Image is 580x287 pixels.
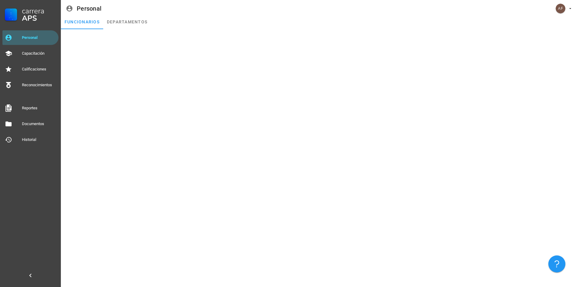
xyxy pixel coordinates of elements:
[2,117,58,131] a: Documentos
[22,35,56,40] div: Personal
[557,4,563,13] span: AF
[22,106,56,111] div: Reportes
[22,7,56,15] div: Carrera
[552,3,575,14] button: avatar
[22,67,56,72] div: Calificaciones
[61,15,103,29] a: funcionarios
[22,121,56,126] div: Documentos
[2,46,58,61] a: Capacitación
[22,51,56,56] div: Capacitación
[22,15,56,22] div: APS
[2,30,58,45] a: Personal
[22,83,56,87] div: Reconocimientos
[22,137,56,142] div: Historial
[103,15,151,29] a: departamentos
[2,101,58,115] a: Reportes
[2,132,58,147] a: Historial
[2,62,58,77] a: Calificaciones
[2,78,58,92] a: Reconocimientos
[77,5,101,12] div: Personal
[556,4,565,13] div: avatar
